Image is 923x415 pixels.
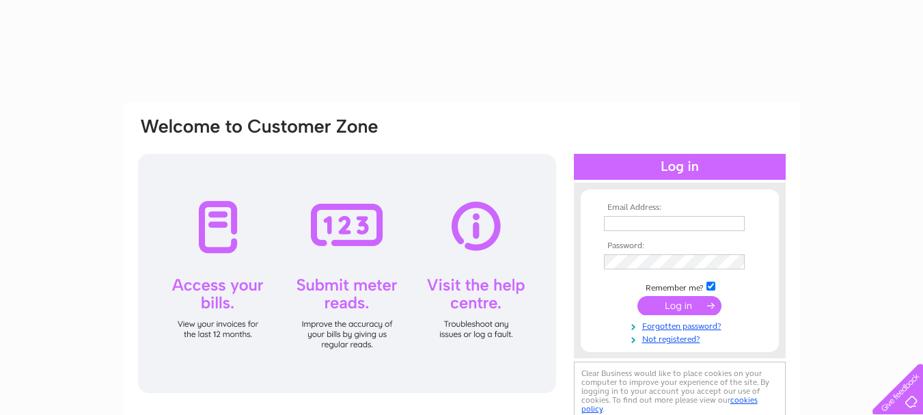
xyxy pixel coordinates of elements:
[637,296,721,315] input: Submit
[601,203,759,213] th: Email Address:
[601,280,759,293] td: Remember me?
[581,395,758,414] a: cookies policy
[604,332,759,345] a: Not registered?
[604,319,759,332] a: Forgotten password?
[601,241,759,251] th: Password:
